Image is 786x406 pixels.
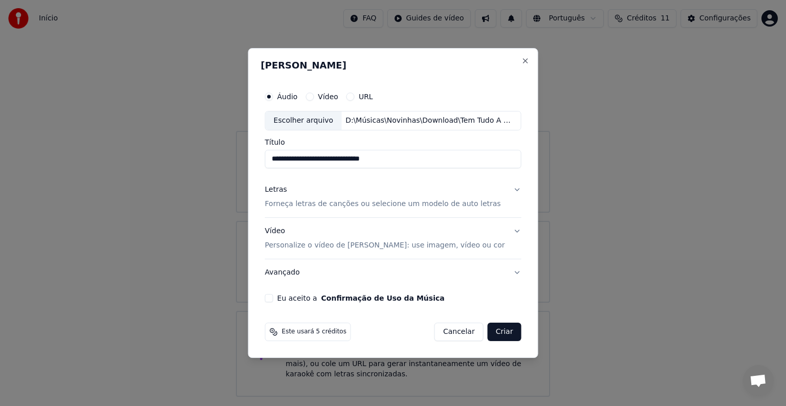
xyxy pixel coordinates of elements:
button: Avançado [265,259,521,286]
button: LetrasForneça letras de canções ou selecione um modelo de auto letras [265,176,521,217]
div: Escolher arquivo [266,111,342,130]
button: Eu aceito a [321,295,445,302]
button: VídeoPersonalize o vídeo de [PERSON_NAME]: use imagem, vídeo ou cor [265,218,521,259]
h2: [PERSON_NAME] [261,61,526,70]
label: Eu aceito a [277,295,445,302]
div: D:\Músicas\Novinhas\Download\Tem Tudo A Ver.mp3 [341,116,515,126]
label: Áudio [277,93,298,100]
p: Personalize o vídeo de [PERSON_NAME]: use imagem, vídeo ou cor [265,240,505,251]
div: Vídeo [265,226,505,251]
label: URL [359,93,373,100]
button: Criar [488,323,521,341]
div: Letras [265,185,287,195]
span: Este usará 5 créditos [282,328,346,336]
p: Forneça letras de canções ou selecione um modelo de auto letras [265,199,501,209]
button: Cancelar [434,323,484,341]
label: Vídeo [318,93,338,100]
label: Título [265,139,521,146]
